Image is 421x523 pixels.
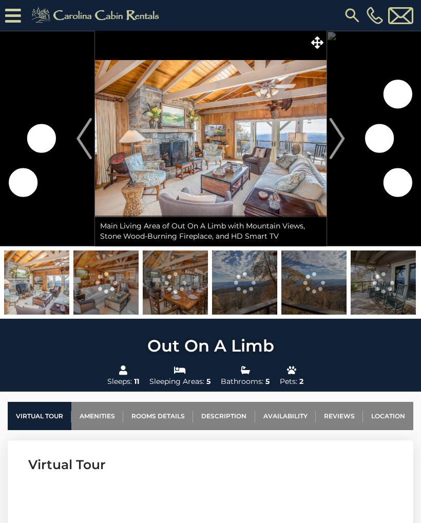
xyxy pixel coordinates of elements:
a: Description [193,402,255,430]
a: Location [363,402,413,430]
img: Khaki-logo.png [26,5,168,26]
a: Reviews [316,402,363,430]
img: 163266106 [73,250,139,315]
button: Previous [74,31,95,246]
img: 163266113 [351,250,416,315]
h3: Virtual Tour [28,456,393,474]
a: Rooms Details [123,402,193,430]
img: 163266115 [281,250,347,315]
img: 163266080 [4,250,69,315]
img: arrow [329,118,345,159]
div: Main Living Area of Out On A Limb with Mountain Views, Stone Wood-Burning Fireplace, and HD Smart TV [95,216,327,246]
a: Availability [255,402,316,430]
a: Amenities [71,402,123,430]
button: Next [327,31,348,246]
img: arrow [76,118,92,159]
img: search-regular.svg [343,6,361,25]
img: 163266082 [212,250,277,315]
a: [PHONE_NUMBER] [364,7,386,24]
a: Virtual Tour [8,402,71,430]
img: 163266081 [143,250,208,315]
